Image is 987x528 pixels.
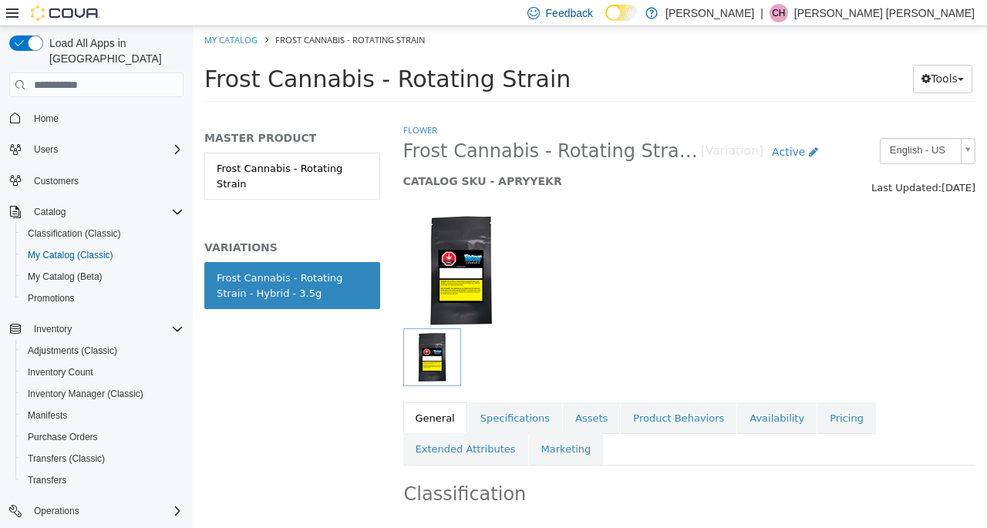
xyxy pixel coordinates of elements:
span: Frost Cannabis - Rotating Strain [83,8,232,19]
button: My Catalog (Classic) [15,244,190,266]
span: My Catalog (Classic) [22,246,184,264]
a: Specifications [275,376,369,409]
h5: VARIATIONS [12,214,187,228]
span: Dark Mode [605,21,606,22]
input: Dark Mode [605,5,638,21]
a: Flower [211,98,244,109]
span: Users [28,140,184,159]
span: Home [28,108,184,127]
span: Inventory Count [22,363,184,382]
div: [PERSON_NAME] [348,499,793,526]
p: [PERSON_NAME] [PERSON_NAME] [794,4,975,22]
span: Frost Cannabis - Rotating Strain [12,39,378,66]
span: Catalog [34,206,66,218]
span: Transfers [22,471,184,489]
span: Frost Cannabis - Rotating Strain - Hybrid - 3.5g [211,113,508,137]
span: Inventory Manager (Classic) [28,388,143,400]
span: Classification (Classic) [22,224,184,243]
p: | [760,4,763,22]
span: My Catalog (Beta) [28,271,103,283]
button: Classification (Classic) [15,223,190,244]
span: English - US [688,113,762,136]
span: Classification (Classic) [28,227,121,240]
div: Connor Horvath [770,4,788,22]
button: Catalog [3,201,190,223]
a: Availability [544,376,624,409]
p: [PERSON_NAME] [665,4,754,22]
button: Customers [3,170,190,192]
button: My Catalog (Beta) [15,266,190,288]
button: Manifests [15,405,190,426]
span: Home [34,113,59,125]
a: Classification (Classic) [22,224,127,243]
h2: Classification [211,456,783,480]
span: [DATE] [749,156,783,167]
button: Promotions [15,288,190,309]
span: Transfers (Classic) [28,452,105,465]
span: Manifests [28,409,67,422]
button: Purchase Orders [15,426,190,448]
a: Assets [370,376,427,409]
span: Purchase Orders [22,428,184,446]
a: Home [28,109,65,128]
button: Catalog [28,203,72,221]
span: Promotions [28,292,75,304]
a: Transfers (Classic) [22,449,111,468]
a: Inventory Manager (Classic) [22,385,150,403]
a: Adjustments (Classic) [22,341,123,360]
span: Customers [28,171,184,190]
button: Inventory Manager (Classic) [15,383,190,405]
span: Catalog [28,203,184,221]
span: Active [579,119,612,132]
button: Transfers (Classic) [15,448,190,469]
button: Tools [720,39,780,67]
span: Feedback [546,5,593,21]
span: Customers [34,175,79,187]
img: 150 [211,187,326,302]
h5: MASTER PRODUCT [12,105,187,119]
a: Product Behaviors [428,376,544,409]
a: My Catalog (Beta) [22,267,109,286]
span: Inventory Count [28,366,93,378]
span: Operations [34,505,79,517]
button: Operations [3,500,190,522]
a: Purchase Orders [22,428,104,446]
small: [Variation] [508,119,571,132]
button: Users [28,140,64,159]
h5: CATALOG SKU - APRYYEKR [211,148,634,162]
button: Inventory [3,318,190,340]
a: Marketing [336,407,411,439]
span: Transfers [28,474,66,486]
a: General [211,376,275,409]
span: My Catalog (Classic) [28,249,113,261]
button: Adjustments (Classic) [15,340,190,362]
span: Manifests [22,406,184,425]
a: English - US [687,112,783,138]
span: Operations [28,502,184,520]
a: Frost Cannabis - Rotating Strain [12,126,187,173]
button: Users [3,139,190,160]
a: Pricing [625,376,683,409]
span: Inventory [28,320,184,338]
button: Operations [28,502,86,520]
a: My Catalog (Classic) [22,246,120,264]
span: Inventory Manager (Classic) [22,385,184,403]
span: Last Updated: [679,156,749,167]
a: My Catalog [12,8,65,19]
span: Promotions [22,289,184,308]
div: Frost Cannabis - Rotating Strain - Hybrid - 3.5g [24,244,175,274]
span: Inventory [34,323,72,335]
a: Transfers [22,471,72,489]
span: Load All Apps in [GEOGRAPHIC_DATA] [43,35,184,66]
a: Inventory Count [22,363,99,382]
img: Cova [31,5,100,21]
span: Purchase Orders [28,431,98,443]
span: Users [34,143,58,156]
a: Promotions [22,289,81,308]
a: Extended Attributes [211,407,335,439]
span: Adjustments (Classic) [22,341,184,360]
span: My Catalog (Beta) [22,267,184,286]
button: Transfers [15,469,190,491]
a: Customers [28,172,85,190]
button: Home [3,106,190,129]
